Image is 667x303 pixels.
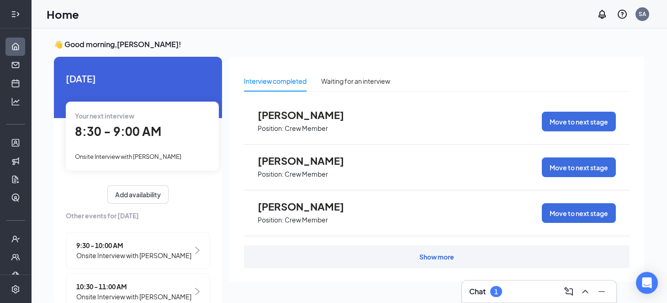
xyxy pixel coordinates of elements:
[47,6,79,22] h1: Home
[321,76,390,86] div: Waiting for an interview
[636,272,658,294] div: Open Intercom Messenger
[596,286,607,297] svg: Minimize
[494,288,498,296] div: 1
[11,234,20,243] svg: UserCheck
[419,252,454,261] div: Show more
[66,211,210,221] span: Other events for [DATE]
[11,97,20,106] svg: Analysis
[285,170,328,179] p: Crew Member
[580,286,591,297] svg: ChevronUp
[285,124,328,133] p: Crew Member
[285,216,328,224] p: Crew Member
[258,124,284,133] p: Position:
[11,10,20,19] svg: Expand
[639,10,646,18] div: SA
[75,153,181,160] span: Onsite Interview with [PERSON_NAME]
[542,157,616,177] button: Move to next stage
[258,170,284,179] p: Position:
[578,284,593,299] button: ChevronUp
[11,285,20,294] svg: Settings
[76,240,191,250] span: 9:30 - 10:00 AM
[258,200,358,212] span: [PERSON_NAME]
[66,71,210,86] span: [DATE]
[76,281,191,292] span: 10:30 - 11:00 AM
[244,76,307,86] div: Interview completed
[75,112,134,120] span: Your next interview
[258,216,284,224] p: Position:
[258,155,358,167] span: [PERSON_NAME]
[617,9,628,20] svg: QuestionInfo
[561,284,576,299] button: ComposeMessage
[76,250,191,260] span: Onsite Interview with [PERSON_NAME]
[54,39,644,49] h3: 👋 Good morning, [PERSON_NAME] !
[597,9,608,20] svg: Notifications
[76,292,191,302] span: Onsite Interview with [PERSON_NAME]
[563,286,574,297] svg: ComposeMessage
[542,112,616,131] button: Move to next stage
[258,109,358,121] span: [PERSON_NAME]
[75,124,161,139] span: 8:30 - 9:00 AM
[542,203,616,223] button: Move to next stage
[107,185,169,204] button: Add availability
[594,284,609,299] button: Minimize
[469,287,486,297] h3: Chat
